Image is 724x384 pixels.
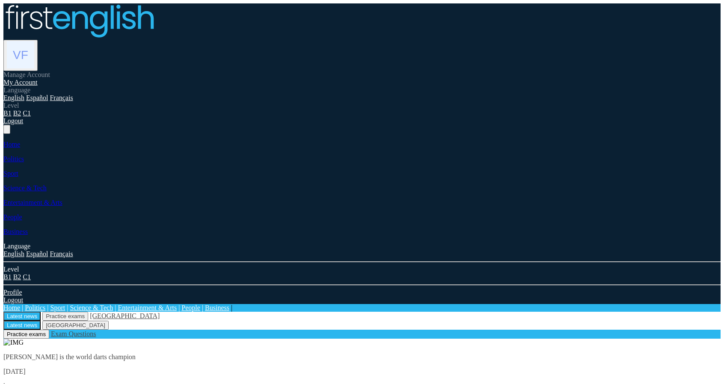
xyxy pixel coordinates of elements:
[202,304,203,311] span: |
[3,3,721,40] a: Logo
[42,321,109,330] button: [GEOGRAPHIC_DATA]
[3,228,28,235] a: Business
[3,339,24,346] img: IMG
[70,304,113,311] a: Science & Tech
[118,304,177,311] a: Entertainment & Arts
[3,321,41,330] button: Latest news
[50,304,65,311] a: Sport
[3,273,12,281] a: B1
[7,41,34,68] img: Vlad Feitser
[3,312,41,321] button: Latest news
[50,250,73,257] a: Français
[115,304,116,311] span: |
[181,304,200,311] a: People
[3,71,721,79] div: Manage Account
[3,296,23,304] a: Logout
[3,155,24,162] a: Politics
[178,304,180,311] span: |
[3,141,20,148] a: Home
[3,79,38,86] a: My Account
[23,109,31,117] a: C1
[3,266,721,273] div: Level
[3,94,24,101] a: English
[3,109,12,117] a: B1
[26,94,48,101] a: Español
[205,304,229,311] a: Business
[13,273,21,281] a: B2
[50,94,73,101] a: Français
[3,330,49,339] button: Practice exams
[3,170,18,177] a: Sport
[23,273,31,281] a: C1
[3,250,24,257] a: English
[3,199,62,206] a: Entertainment & Arts
[3,3,154,38] img: Logo
[3,102,721,109] div: Level
[22,304,23,311] span: |
[3,213,22,221] a: People
[3,368,721,375] p: [DATE]
[3,289,22,296] a: Profile
[47,304,48,311] span: |
[42,312,88,321] button: Practice exams
[3,184,47,192] a: Science & Tech
[26,250,48,257] a: Español
[3,86,721,94] div: Language
[25,304,45,311] a: Politics
[13,109,21,117] a: B2
[3,353,721,361] p: [PERSON_NAME] is the world darts champion
[90,312,160,319] a: [GEOGRAPHIC_DATA]
[231,304,232,311] span: |
[3,242,721,250] div: Language
[67,304,68,311] span: |
[3,117,23,124] a: Logout
[51,330,96,337] a: Exam Questions
[3,304,20,311] a: Home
